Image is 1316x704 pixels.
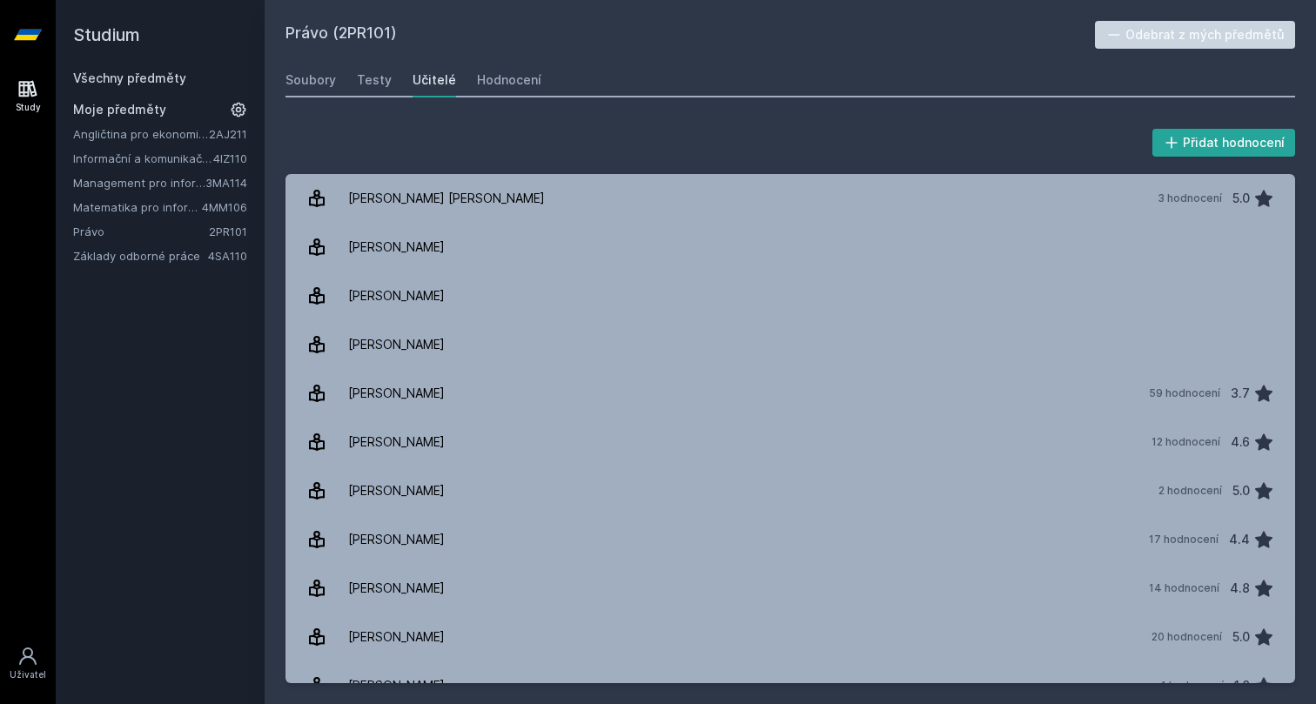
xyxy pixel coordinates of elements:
[1149,533,1219,546] div: 17 hodnocení
[1234,668,1250,703] div: 1.0
[357,63,392,97] a: Testy
[285,515,1295,564] a: [PERSON_NAME] 17 hodnocení 4.4
[413,63,456,97] a: Učitelé
[1231,376,1250,411] div: 3.7
[357,71,392,89] div: Testy
[348,473,445,508] div: [PERSON_NAME]
[1232,620,1250,654] div: 5.0
[285,223,1295,272] a: [PERSON_NAME]
[285,174,1295,223] a: [PERSON_NAME] [PERSON_NAME] 3 hodnocení 5.0
[1095,21,1296,49] button: Odebrat z mých předmětů
[348,522,445,557] div: [PERSON_NAME]
[348,376,445,411] div: [PERSON_NAME]
[285,71,336,89] div: Soubory
[1158,191,1222,205] div: 3 hodnocení
[348,230,445,265] div: [PERSON_NAME]
[213,151,247,165] a: 4IZ110
[285,613,1295,661] a: [PERSON_NAME] 20 hodnocení 5.0
[10,668,46,681] div: Uživatel
[73,125,209,143] a: Angličtina pro ekonomická studia 1 (B2/C1)
[1149,581,1219,595] div: 14 hodnocení
[73,174,205,191] a: Management pro informatiky a statistiky
[348,668,445,703] div: [PERSON_NAME]
[1230,571,1250,606] div: 4.8
[477,63,541,97] a: Hodnocení
[1231,425,1250,459] div: 4.6
[285,63,336,97] a: Soubory
[73,247,208,265] a: Základy odborné práce
[205,176,247,190] a: 3MA114
[348,620,445,654] div: [PERSON_NAME]
[348,571,445,606] div: [PERSON_NAME]
[209,127,247,141] a: 2AJ211
[73,101,166,118] span: Moje předměty
[1158,484,1222,498] div: 2 hodnocení
[202,200,247,214] a: 4MM106
[285,564,1295,613] a: [PERSON_NAME] 14 hodnocení 4.8
[285,21,1095,49] h2: Právo (2PR101)
[1232,181,1250,216] div: 5.0
[348,278,445,313] div: [PERSON_NAME]
[73,223,209,240] a: Právo
[1161,679,1224,693] div: 1 hodnocení
[1151,630,1222,644] div: 20 hodnocení
[73,198,202,216] a: Matematika pro informatiky
[285,418,1295,466] a: [PERSON_NAME] 12 hodnocení 4.6
[16,101,41,114] div: Study
[73,150,213,167] a: Informační a komunikační technologie
[208,249,247,263] a: 4SA110
[1232,473,1250,508] div: 5.0
[73,70,186,85] a: Všechny předměty
[477,71,541,89] div: Hodnocení
[285,320,1295,369] a: [PERSON_NAME]
[1229,522,1250,557] div: 4.4
[1151,435,1220,449] div: 12 hodnocení
[348,425,445,459] div: [PERSON_NAME]
[1152,129,1296,157] button: Přidat hodnocení
[285,466,1295,515] a: [PERSON_NAME] 2 hodnocení 5.0
[413,71,456,89] div: Učitelé
[3,637,52,690] a: Uživatel
[285,272,1295,320] a: [PERSON_NAME]
[1149,386,1220,400] div: 59 hodnocení
[285,369,1295,418] a: [PERSON_NAME] 59 hodnocení 3.7
[3,70,52,123] a: Study
[348,181,545,216] div: [PERSON_NAME] [PERSON_NAME]
[209,225,247,238] a: 2PR101
[348,327,445,362] div: [PERSON_NAME]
